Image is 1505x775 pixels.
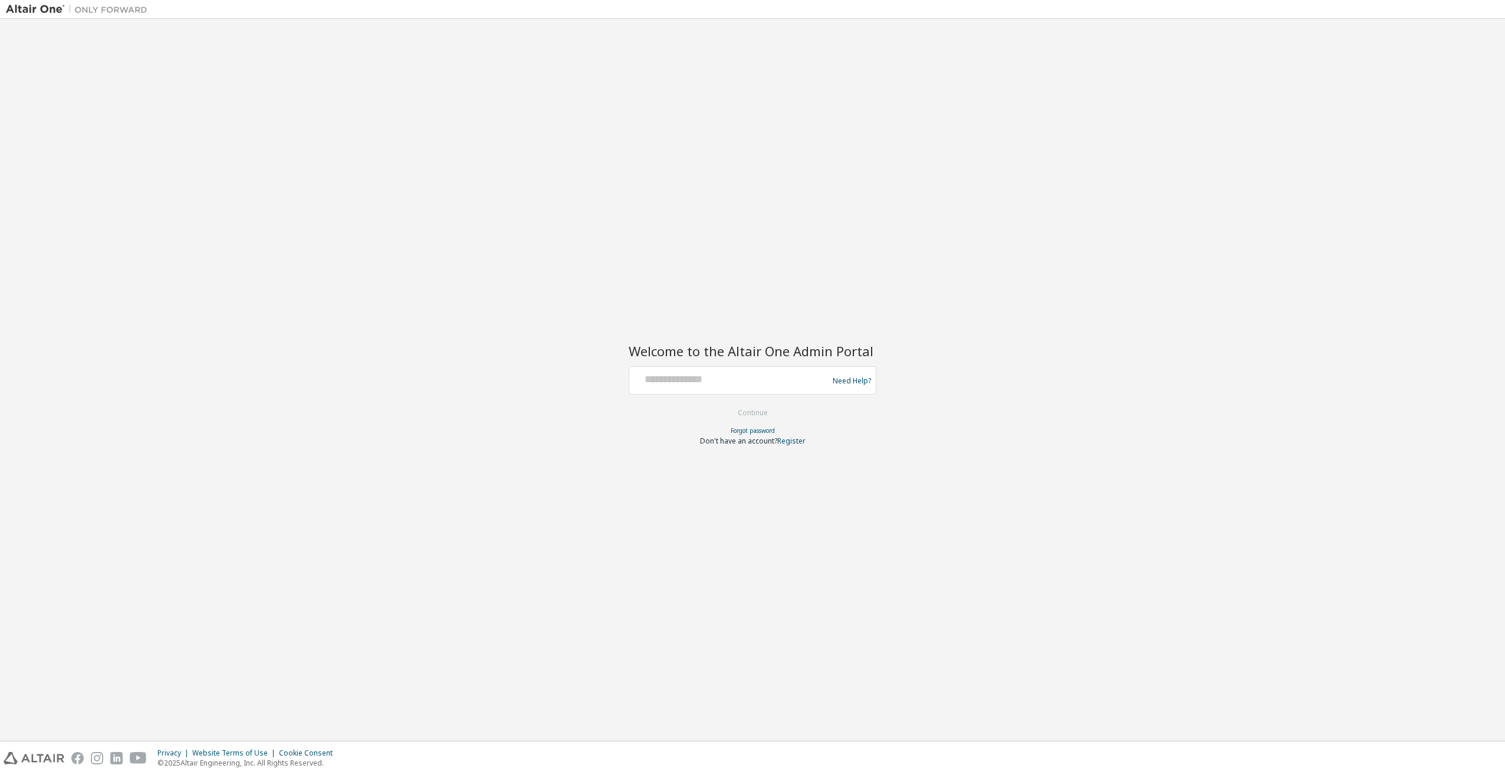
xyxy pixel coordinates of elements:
a: Register [777,436,806,446]
p: © 2025 Altair Engineering, Inc. All Rights Reserved. [157,758,340,768]
img: youtube.svg [130,752,147,764]
img: instagram.svg [91,752,103,764]
span: Don't have an account? [700,436,777,446]
img: linkedin.svg [110,752,123,764]
div: Website Terms of Use [192,748,279,758]
img: Altair One [6,4,153,15]
img: facebook.svg [71,752,84,764]
div: Cookie Consent [279,748,340,758]
a: Need Help? [833,380,871,381]
a: Forgot password [731,426,775,435]
img: altair_logo.svg [4,752,64,764]
div: Privacy [157,748,192,758]
h2: Welcome to the Altair One Admin Portal [629,343,876,359]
